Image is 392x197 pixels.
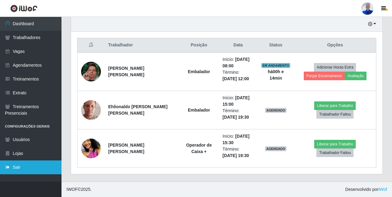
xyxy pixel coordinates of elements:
[223,108,254,120] li: Término:
[316,110,354,119] button: Trabalhador Faltou
[268,69,284,81] strong: há 00 h e 14 min
[294,38,376,53] th: Opções
[265,146,287,151] span: AGENDADO
[265,108,287,113] span: AGENDADO
[108,143,144,154] strong: [PERSON_NAME] [PERSON_NAME]
[314,140,356,148] button: Liberar para Trabalho
[188,108,210,112] strong: Embalador
[223,56,254,69] li: Início:
[81,54,101,89] img: 1673728165855.jpeg
[219,38,257,53] th: Data
[223,153,249,158] time: [DATE] 19:30
[316,148,354,157] button: Trabalhador Faltou
[223,69,254,82] li: Término:
[66,186,92,193] span: © 2025 .
[261,63,291,68] span: EM ANDAMENTO
[66,187,78,192] span: IWOF
[186,143,212,154] strong: Operador de Caixa +
[179,38,219,53] th: Posição
[81,131,101,166] img: 1723309627426.jpeg
[223,57,250,68] time: [DATE] 08:00
[378,187,387,192] a: iWof
[223,133,254,146] li: Início:
[108,66,144,77] strong: [PERSON_NAME] [PERSON_NAME]
[314,63,356,72] button: Adicionar Horas Extra
[105,38,179,53] th: Trabalhador
[188,69,210,74] strong: Embalador
[223,115,249,120] time: [DATE] 19:30
[223,76,249,81] time: [DATE] 12:00
[223,146,254,159] li: Término:
[257,38,294,53] th: Status
[10,5,38,12] img: CoreUI Logo
[81,93,101,128] img: 1675087680149.jpeg
[345,72,366,80] button: Avaliação
[345,186,387,193] span: Desenvolvido por
[314,101,356,110] button: Liberar para Trabalho
[304,72,345,80] button: Forçar Encerramento
[223,95,254,108] li: Início:
[223,134,250,145] time: [DATE] 15:30
[223,95,250,107] time: [DATE] 15:00
[108,104,168,116] strong: Ehlionaldo [PERSON_NAME] [PERSON_NAME]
